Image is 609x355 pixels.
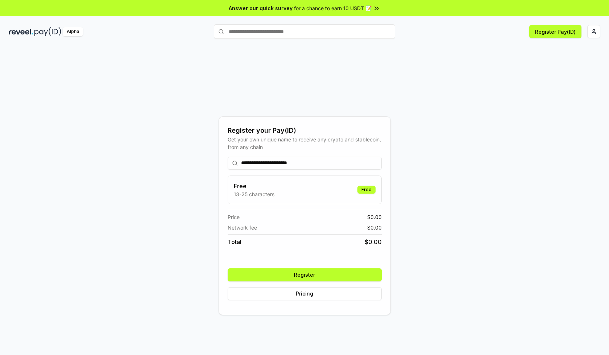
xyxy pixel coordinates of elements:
span: Price [228,213,240,221]
p: 13-25 characters [234,190,274,198]
button: Pricing [228,287,382,300]
span: for a chance to earn 10 USDT 📝 [294,4,372,12]
span: $ 0.00 [365,238,382,246]
div: Get your own unique name to receive any crypto and stablecoin, from any chain [228,136,382,151]
span: $ 0.00 [367,213,382,221]
img: reveel_dark [9,27,33,36]
img: pay_id [34,27,61,36]
div: Register your Pay(ID) [228,125,382,136]
span: Network fee [228,224,257,231]
span: Answer our quick survey [229,4,293,12]
h3: Free [234,182,274,190]
div: Free [357,186,376,194]
div: Alpha [63,27,83,36]
button: Register [228,268,382,281]
button: Register Pay(ID) [529,25,581,38]
span: $ 0.00 [367,224,382,231]
span: Total [228,238,241,246]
